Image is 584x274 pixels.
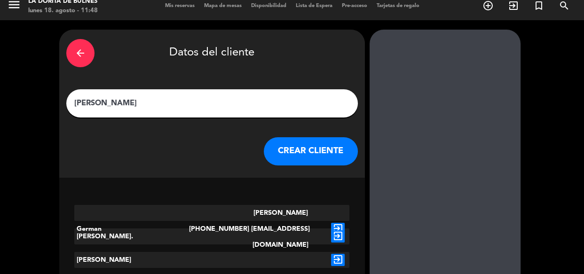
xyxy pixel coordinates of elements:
[28,6,98,16] div: lunes 18. agosto - 11:48
[74,252,189,268] div: [PERSON_NAME]
[73,97,351,110] input: Escriba nombre, correo electrónico o número de teléfono...
[331,254,345,266] i: exit_to_app
[189,205,235,253] div: [PHONE_NUMBER]
[75,47,86,59] i: arrow_back
[246,3,291,8] span: Disponibilidad
[372,3,424,8] span: Tarjetas de regalo
[66,37,358,70] div: Datos del cliente
[74,205,189,253] div: German
[160,3,199,8] span: Mis reservas
[264,137,358,165] button: CREAR CLIENTE
[235,205,326,253] div: [PERSON_NAME][EMAIL_ADDRESS][DOMAIN_NAME]
[337,3,372,8] span: Pre-acceso
[331,230,345,243] i: exit_to_app
[331,223,345,235] i: exit_to_app
[74,228,189,244] div: [PERSON_NAME].
[291,3,337,8] span: Lista de Espera
[199,3,246,8] span: Mapa de mesas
